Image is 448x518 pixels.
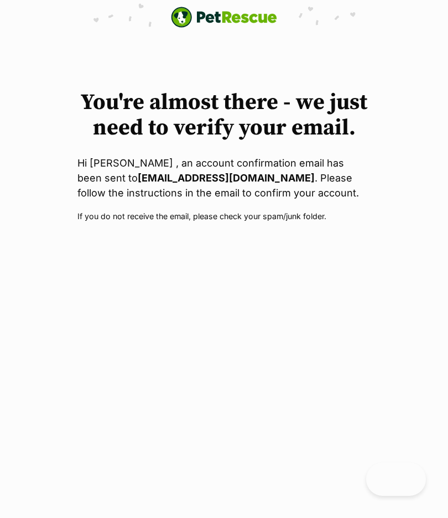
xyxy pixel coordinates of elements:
[171,7,277,28] a: PetRescue
[77,210,371,222] p: If you do not receive the email, please check your spam/junk folder.
[77,90,371,141] h1: You're almost there - we just need to verify your email.
[138,172,315,184] strong: [EMAIL_ADDRESS][DOMAIN_NAME]
[77,156,371,200] p: Hi [PERSON_NAME] , an account confirmation email has been sent to . Please follow the instruction...
[366,463,426,496] iframe: Help Scout Beacon - Open
[171,7,277,28] img: logo-e224e6f780fb5917bec1dbf3a21bbac754714ae5b6737aabdf751b685950b380.svg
